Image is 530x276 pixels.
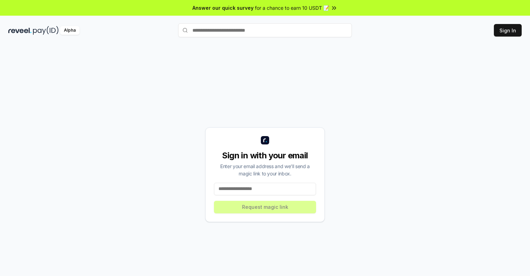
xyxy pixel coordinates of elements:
[192,4,254,11] span: Answer our quick survey
[214,163,316,177] div: Enter your email address and we’ll send a magic link to your inbox.
[60,26,80,35] div: Alpha
[255,4,329,11] span: for a chance to earn 10 USDT 📝
[33,26,59,35] img: pay_id
[261,136,269,144] img: logo_small
[214,150,316,161] div: Sign in with your email
[8,26,32,35] img: reveel_dark
[494,24,522,37] button: Sign In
